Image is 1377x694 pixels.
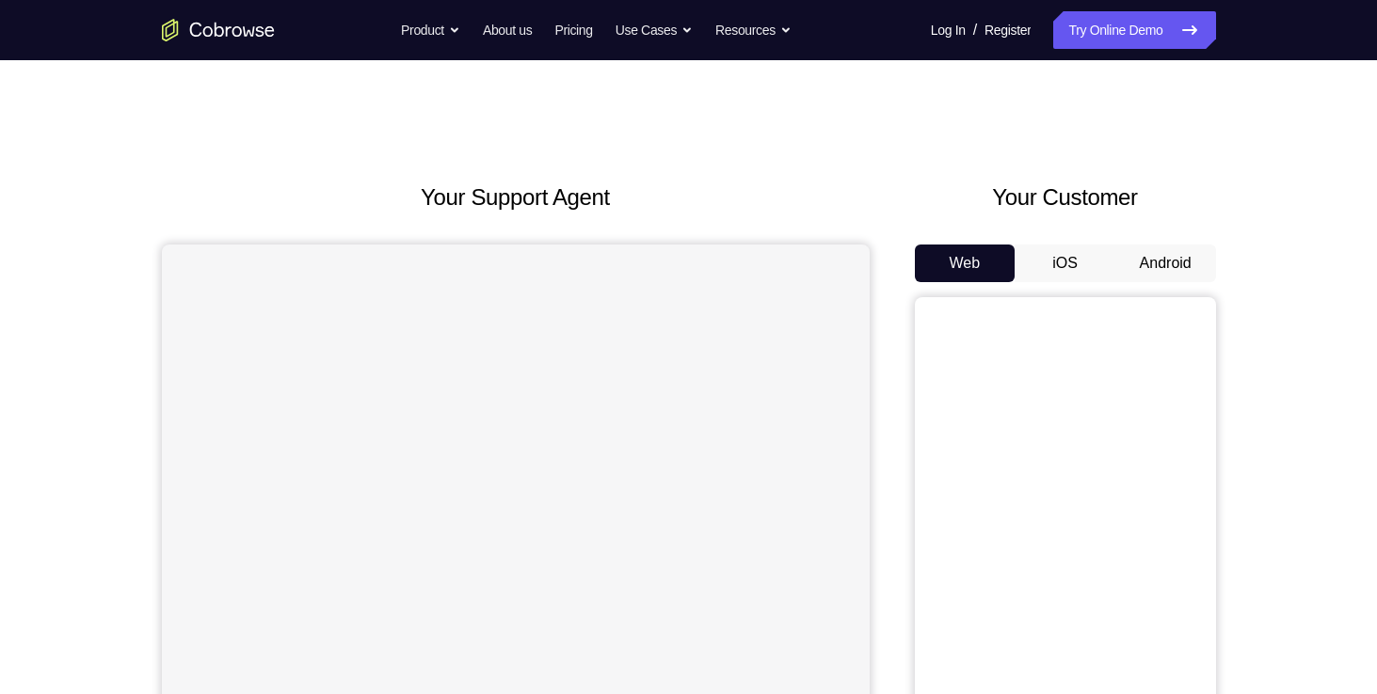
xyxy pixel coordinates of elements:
a: Register [985,11,1031,49]
button: Product [401,11,460,49]
a: Log In [931,11,966,49]
h2: Your Customer [915,181,1216,214]
button: Use Cases [616,11,693,49]
a: Pricing [554,11,592,49]
a: Try Online Demo [1053,11,1215,49]
button: Web [915,244,1016,282]
span: / [973,19,977,41]
button: Android [1115,244,1216,282]
h2: Your Support Agent [162,181,870,214]
a: Go to the home page [162,19,275,41]
button: Resources [715,11,792,49]
a: About us [483,11,532,49]
button: iOS [1015,244,1115,282]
